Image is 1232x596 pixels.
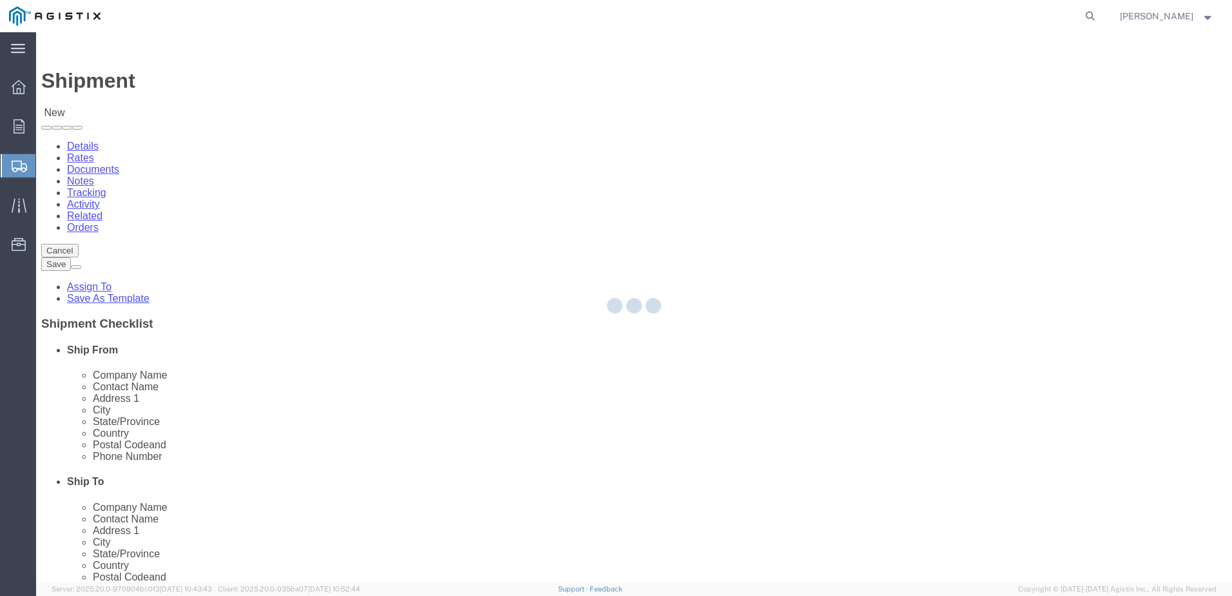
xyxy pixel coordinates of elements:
img: logo [9,6,101,26]
span: Server: 2025.20.0-970904bc0f3 [52,585,212,593]
button: [PERSON_NAME] [1119,8,1215,24]
span: [DATE] 10:43:43 [160,585,212,593]
span: Ricky Snead [1120,9,1193,23]
a: Support [558,585,590,593]
span: Copyright © [DATE]-[DATE] Agistix Inc., All Rights Reserved [1018,584,1217,595]
span: Client: 2025.20.0-035ba07 [218,585,360,593]
a: Feedback [590,585,622,593]
span: [DATE] 10:52:44 [308,585,360,593]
